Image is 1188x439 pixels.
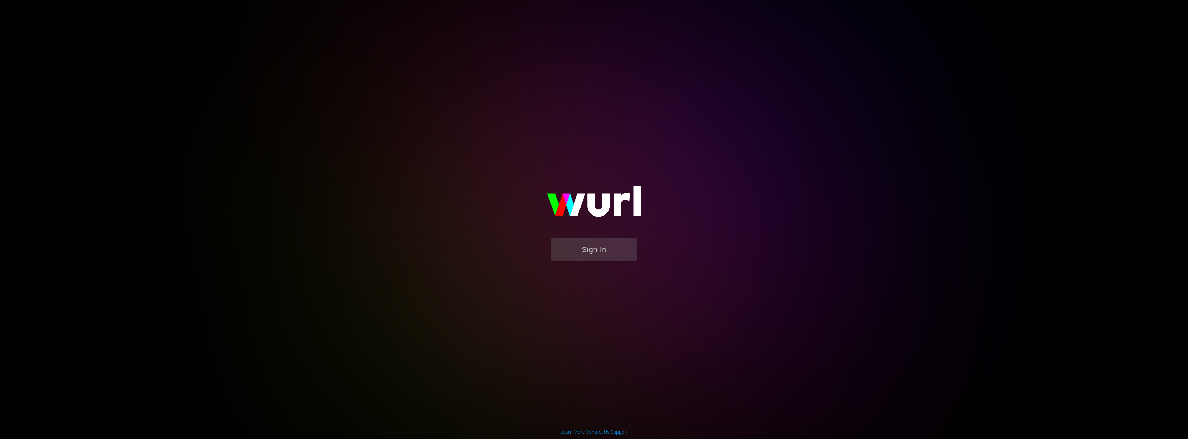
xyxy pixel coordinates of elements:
button: Sign In [551,238,637,261]
img: wurl-logo-on-black-223613ac3d8ba8fe6dc639794a292ebdb59501304c7dfd60c99c58986ef67473.svg [525,171,663,238]
a: Learn More [561,429,585,435]
a: Support [611,429,628,435]
div: | | [561,429,628,436]
a: Contact Us [586,429,610,435]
